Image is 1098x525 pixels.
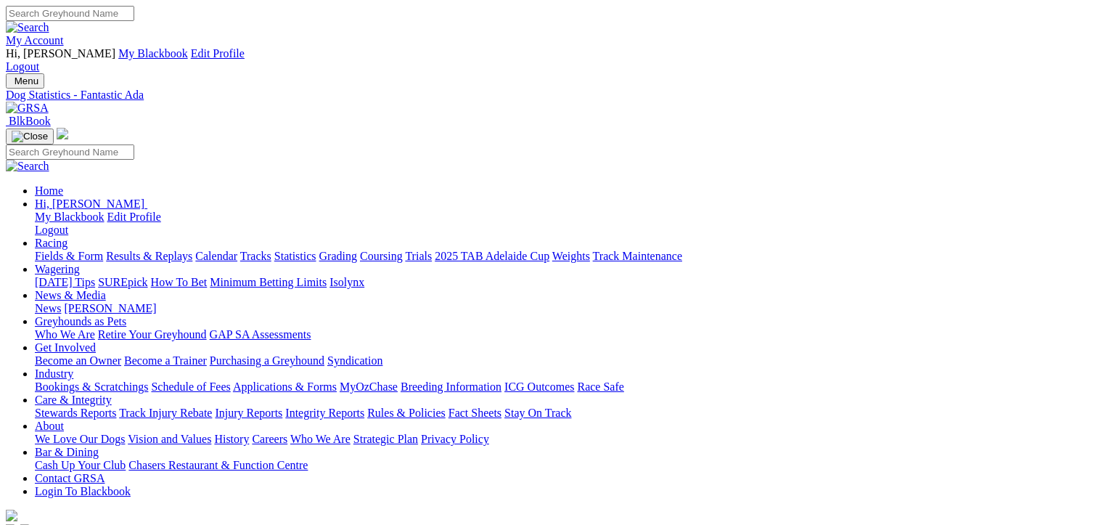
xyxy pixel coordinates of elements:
[35,302,61,314] a: News
[353,433,418,445] a: Strategic Plan
[35,394,112,406] a: Care & Integrity
[210,276,327,288] a: Minimum Betting Limits
[35,237,67,249] a: Racing
[15,76,38,86] span: Menu
[360,250,403,262] a: Coursing
[405,250,432,262] a: Trials
[35,263,80,275] a: Wagering
[6,73,44,89] button: Toggle navigation
[35,184,63,197] a: Home
[327,354,382,367] a: Syndication
[35,407,116,419] a: Stewards Reports
[151,276,208,288] a: How To Bet
[35,276,1092,289] div: Wagering
[98,276,147,288] a: SUREpick
[35,433,1092,446] div: About
[151,380,230,393] a: Schedule of Fees
[35,302,1092,315] div: News & Media
[191,47,245,60] a: Edit Profile
[214,433,249,445] a: History
[35,224,68,236] a: Logout
[35,250,1092,263] div: Racing
[35,289,106,301] a: News & Media
[35,420,64,432] a: About
[6,160,49,173] img: Search
[35,380,148,393] a: Bookings & Scratchings
[35,433,125,445] a: We Love Our Dogs
[35,250,103,262] a: Fields & Form
[329,276,364,288] a: Isolynx
[6,115,51,127] a: BlkBook
[6,47,115,60] span: Hi, [PERSON_NAME]
[107,211,161,223] a: Edit Profile
[6,21,49,34] img: Search
[35,459,126,471] a: Cash Up Your Club
[35,211,1092,237] div: Hi, [PERSON_NAME]
[35,276,95,288] a: [DATE] Tips
[128,433,211,445] a: Vision and Values
[552,250,590,262] a: Weights
[12,131,48,142] img: Close
[35,198,144,210] span: Hi, [PERSON_NAME]
[35,459,1092,472] div: Bar & Dining
[290,433,351,445] a: Who We Are
[57,128,68,139] img: logo-grsa-white.png
[128,459,308,471] a: Chasers Restaurant & Function Centre
[6,47,1092,73] div: My Account
[233,380,337,393] a: Applications & Forms
[421,433,489,445] a: Privacy Policy
[240,250,271,262] a: Tracks
[593,250,682,262] a: Track Maintenance
[6,102,49,115] img: GRSA
[504,407,571,419] a: Stay On Track
[340,380,398,393] a: MyOzChase
[577,380,623,393] a: Race Safe
[35,354,121,367] a: Become an Owner
[195,250,237,262] a: Calendar
[9,115,51,127] span: BlkBook
[367,407,446,419] a: Rules & Policies
[35,315,126,327] a: Greyhounds as Pets
[35,198,147,210] a: Hi, [PERSON_NAME]
[285,407,364,419] a: Integrity Reports
[319,250,357,262] a: Grading
[6,60,39,73] a: Logout
[6,89,1092,102] a: Dog Statistics - Fantastic Ada
[35,446,99,458] a: Bar & Dining
[6,6,134,21] input: Search
[35,328,1092,341] div: Greyhounds as Pets
[210,328,311,341] a: GAP SA Assessments
[118,47,188,60] a: My Blackbook
[35,328,95,341] a: Who We Are
[119,407,212,419] a: Track Injury Rebate
[435,250,549,262] a: 2025 TAB Adelaide Cup
[35,485,131,497] a: Login To Blackbook
[98,328,207,341] a: Retire Your Greyhound
[6,129,54,145] button: Toggle navigation
[252,433,287,445] a: Careers
[35,211,105,223] a: My Blackbook
[35,367,73,380] a: Industry
[35,472,105,484] a: Contact GRSA
[6,34,64,46] a: My Account
[124,354,207,367] a: Become a Trainer
[215,407,282,419] a: Injury Reports
[210,354,324,367] a: Purchasing a Greyhound
[35,407,1092,420] div: Care & Integrity
[35,354,1092,367] div: Get Involved
[35,341,96,354] a: Get Involved
[401,380,501,393] a: Breeding Information
[504,380,574,393] a: ICG Outcomes
[6,145,134,160] input: Search
[448,407,501,419] a: Fact Sheets
[106,250,192,262] a: Results & Replays
[35,380,1092,394] div: Industry
[64,302,156,314] a: [PERSON_NAME]
[274,250,316,262] a: Statistics
[6,510,17,521] img: logo-grsa-white.png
